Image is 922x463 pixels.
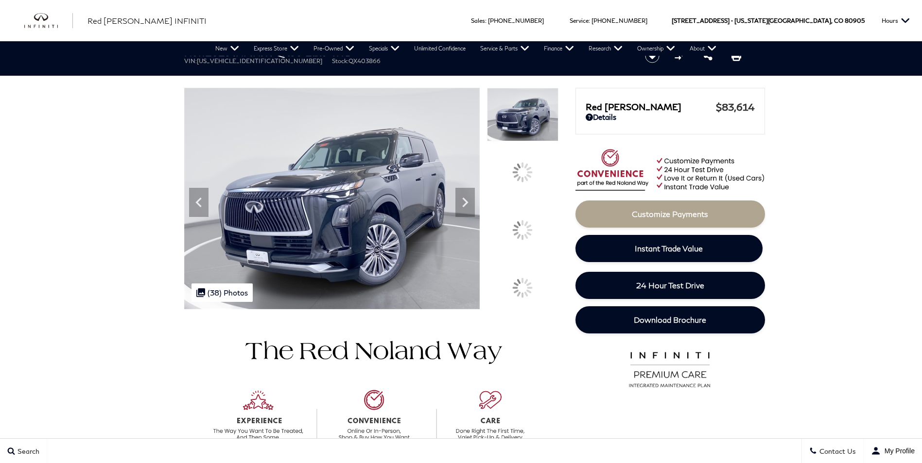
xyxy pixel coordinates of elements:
[184,57,197,65] span: VIN:
[575,235,763,262] a: Instant Trade Value
[362,41,407,56] a: Specials
[581,41,630,56] a: Research
[682,41,724,56] a: About
[473,41,537,56] a: Service & Parts
[197,57,322,65] span: [US_VEHICLE_IDENTIFICATION_NUMBER]
[537,41,581,56] a: Finance
[184,88,480,309] img: New 2025 BLACK OBSIDIAN INFINITI Luxe 4WD image 1
[630,41,682,56] a: Ownership
[488,17,544,24] a: [PHONE_NUMBER]
[589,17,590,24] span: :
[716,101,755,113] span: $83,614
[246,41,306,56] a: Express Store
[306,41,362,56] a: Pre-Owned
[864,439,922,463] button: user-profile-menu
[208,41,246,56] a: New
[407,41,473,56] a: Unlimited Confidence
[634,315,706,324] span: Download Brochure
[586,101,716,112] span: Red [PERSON_NAME]
[575,306,765,333] a: Download Brochure
[817,447,856,455] span: Contact Us
[636,281,704,290] span: 24 Hour Test Drive
[575,200,765,228] a: Customize Payments
[348,57,381,65] span: QX403866
[332,57,348,65] span: Stock:
[575,272,765,299] a: 24 Hour Test Drive
[591,17,647,24] a: [PHONE_NUMBER]
[208,41,724,56] nav: Main Navigation
[87,15,207,27] a: Red [PERSON_NAME] INFINITI
[487,88,558,141] img: New 2025 BLACK OBSIDIAN INFINITI Luxe 4WD image 1
[673,49,688,63] button: Compare vehicle
[586,101,755,113] a: Red [PERSON_NAME] $83,614
[623,349,717,388] img: infinitipremiumcare.png
[672,17,865,24] a: [STREET_ADDRESS] • [US_STATE][GEOGRAPHIC_DATA], CO 80905
[881,447,915,455] span: My Profile
[485,17,487,24] span: :
[635,244,703,253] span: Instant Trade Value
[471,17,485,24] span: Sales
[632,209,708,218] span: Customize Payments
[191,283,253,302] div: (38) Photos
[586,113,755,121] a: Details
[87,16,207,25] span: Red [PERSON_NAME] INFINITI
[24,13,73,29] img: INFINITI
[24,13,73,29] a: infiniti
[570,17,589,24] span: Service
[15,447,39,455] span: Search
